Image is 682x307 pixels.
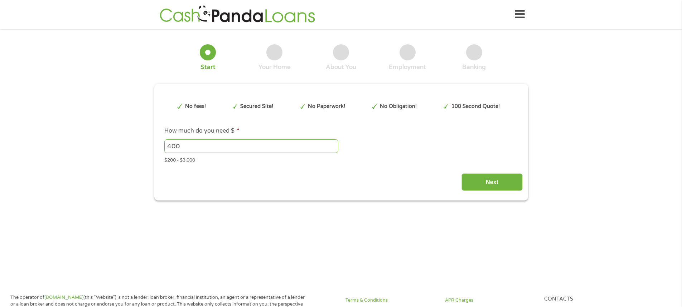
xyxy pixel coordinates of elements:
div: Your Home [258,63,291,71]
p: No Paperwork! [308,103,345,110]
p: Secured Site! [240,103,273,110]
p: 100 Second Quote! [451,103,500,110]
a: [DOMAIN_NAME] [44,294,83,300]
div: About You [326,63,356,71]
h4: Contacts [544,296,635,303]
p: No Obligation! [380,103,417,110]
input: Next [461,173,523,191]
img: GetLoanNow Logo [158,4,317,25]
p: No fees! [185,103,206,110]
div: $200 - $3,000 [164,154,517,164]
label: How much do you need $ [164,127,240,135]
div: Start [200,63,216,71]
a: APR Charges [445,297,536,304]
a: Terms & Conditions [345,297,436,304]
div: Employment [389,63,426,71]
div: Banking [462,63,486,71]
